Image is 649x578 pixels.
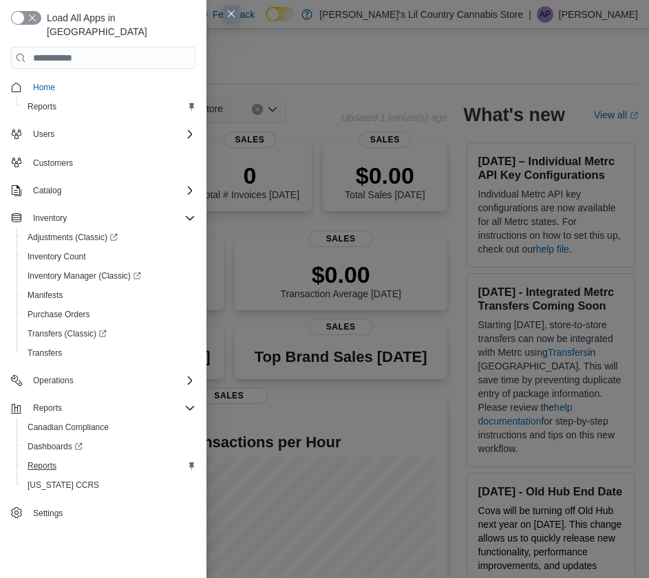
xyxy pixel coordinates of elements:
[6,181,201,200] button: Catalog
[22,345,195,361] span: Transfers
[17,418,201,437] button: Canadian Compliance
[28,347,62,358] span: Transfers
[28,153,195,171] span: Customers
[17,343,201,363] button: Transfers
[28,126,60,142] button: Users
[6,371,201,390] button: Operations
[17,247,201,266] button: Inventory Count
[33,185,61,196] span: Catalog
[17,437,201,456] a: Dashboards
[28,400,195,416] span: Reports
[17,475,201,495] button: [US_STATE] CCRS
[22,458,62,474] a: Reports
[22,229,123,246] a: Adjustments (Classic)
[22,268,195,284] span: Inventory Manager (Classic)
[11,72,195,526] nav: Complex example
[28,155,78,171] a: Customers
[28,372,195,389] span: Operations
[22,419,114,436] a: Canadian Compliance
[22,306,96,323] a: Purchase Orders
[28,422,109,433] span: Canadian Compliance
[28,290,63,301] span: Manifests
[33,129,54,140] span: Users
[28,232,118,243] span: Adjustments (Classic)
[17,286,201,305] button: Manifests
[33,375,74,386] span: Operations
[28,182,195,199] span: Catalog
[22,325,195,342] span: Transfers (Classic)
[22,325,112,342] a: Transfers (Classic)
[28,251,86,262] span: Inventory Count
[28,480,99,491] span: [US_STATE] CCRS
[22,345,67,361] a: Transfers
[28,441,83,452] span: Dashboards
[22,98,62,115] a: Reports
[33,82,55,93] span: Home
[33,213,67,224] span: Inventory
[6,503,201,523] button: Settings
[17,324,201,343] a: Transfers (Classic)
[33,403,62,414] span: Reports
[22,248,92,265] a: Inventory Count
[6,77,201,97] button: Home
[22,438,195,455] span: Dashboards
[28,126,195,142] span: Users
[33,158,73,169] span: Customers
[28,505,68,522] a: Settings
[6,398,201,418] button: Reports
[28,270,141,281] span: Inventory Manager (Classic)
[22,287,195,303] span: Manifests
[223,6,240,22] button: Close this dialog
[17,228,201,247] a: Adjustments (Classic)
[28,309,90,320] span: Purchase Orders
[17,305,201,324] button: Purchase Orders
[22,229,195,246] span: Adjustments (Classic)
[6,152,201,172] button: Customers
[28,372,79,389] button: Operations
[22,306,195,323] span: Purchase Orders
[17,266,201,286] a: Inventory Manager (Classic)
[28,400,67,416] button: Reports
[28,460,56,471] span: Reports
[22,458,195,474] span: Reports
[17,456,201,475] button: Reports
[6,125,201,144] button: Users
[28,210,195,226] span: Inventory
[28,210,72,226] button: Inventory
[22,268,147,284] a: Inventory Manager (Classic)
[22,477,195,493] span: Washington CCRS
[22,477,105,493] a: [US_STATE] CCRS
[22,287,68,303] a: Manifests
[17,97,201,116] button: Reports
[41,11,195,39] span: Load All Apps in [GEOGRAPHIC_DATA]
[28,328,107,339] span: Transfers (Classic)
[6,208,201,228] button: Inventory
[28,504,195,522] span: Settings
[28,78,195,96] span: Home
[28,101,56,112] span: Reports
[33,508,63,519] span: Settings
[22,98,195,115] span: Reports
[22,248,195,265] span: Inventory Count
[28,79,61,96] a: Home
[28,182,67,199] button: Catalog
[22,438,88,455] a: Dashboards
[22,419,195,436] span: Canadian Compliance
